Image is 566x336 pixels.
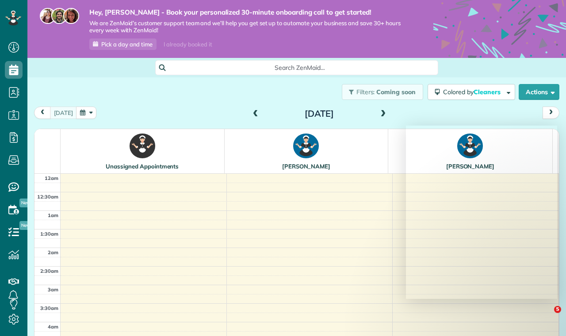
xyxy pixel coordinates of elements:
[406,126,557,299] iframe: Intercom live chat message
[443,88,504,96] span: Colored by
[101,41,153,48] span: Pick a day and time
[34,107,51,118] button: prev
[48,324,58,330] span: 4am
[89,38,157,50] a: Pick a day and time
[130,134,155,158] img: !
[40,8,56,24] img: maria-72a9807cf96188c08ef61303f053569d2e2a8a1cde33d635c8a3ac13582a053d.jpg
[543,107,559,118] button: next
[224,129,388,173] th: [PERSON_NAME]
[40,305,58,311] span: 3:30am
[554,306,561,313] span: 5
[40,268,58,274] span: 2:30am
[48,249,58,256] span: 2am
[48,212,58,218] span: 1am
[293,134,319,158] img: DL
[37,194,58,200] span: 12:30am
[63,8,79,24] img: michelle-19f622bdf1676172e81f8f8fba1fb50e276960ebfe0243fe18214015130c80e4.jpg
[388,129,552,173] th: [PERSON_NAME]
[519,84,559,100] button: Actions
[264,109,375,118] h2: [DATE]
[158,39,217,50] div: I already booked it
[474,88,502,96] span: Cleaners
[19,199,32,207] span: New
[51,8,67,24] img: jorge-587dff0eeaa6aab1f244e6dc62b8924c3b6ad411094392a53c71c6c4a576187d.jpg
[89,8,407,17] strong: Hey, [PERSON_NAME] - Book your personalized 30-minute onboarding call to get started!
[48,286,58,293] span: 3am
[356,88,375,96] span: Filters:
[428,84,515,100] button: Colored byCleaners
[45,175,58,181] span: 12am
[50,107,77,118] button: [DATE]
[40,231,58,237] span: 1:30am
[89,19,407,34] span: We are ZenMaid’s customer support team and we’ll help you get set up to automate your business an...
[61,129,225,173] th: Unassigned Appointments
[536,306,557,327] iframe: Intercom live chat
[376,88,416,96] span: Coming soon
[19,221,32,230] span: New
